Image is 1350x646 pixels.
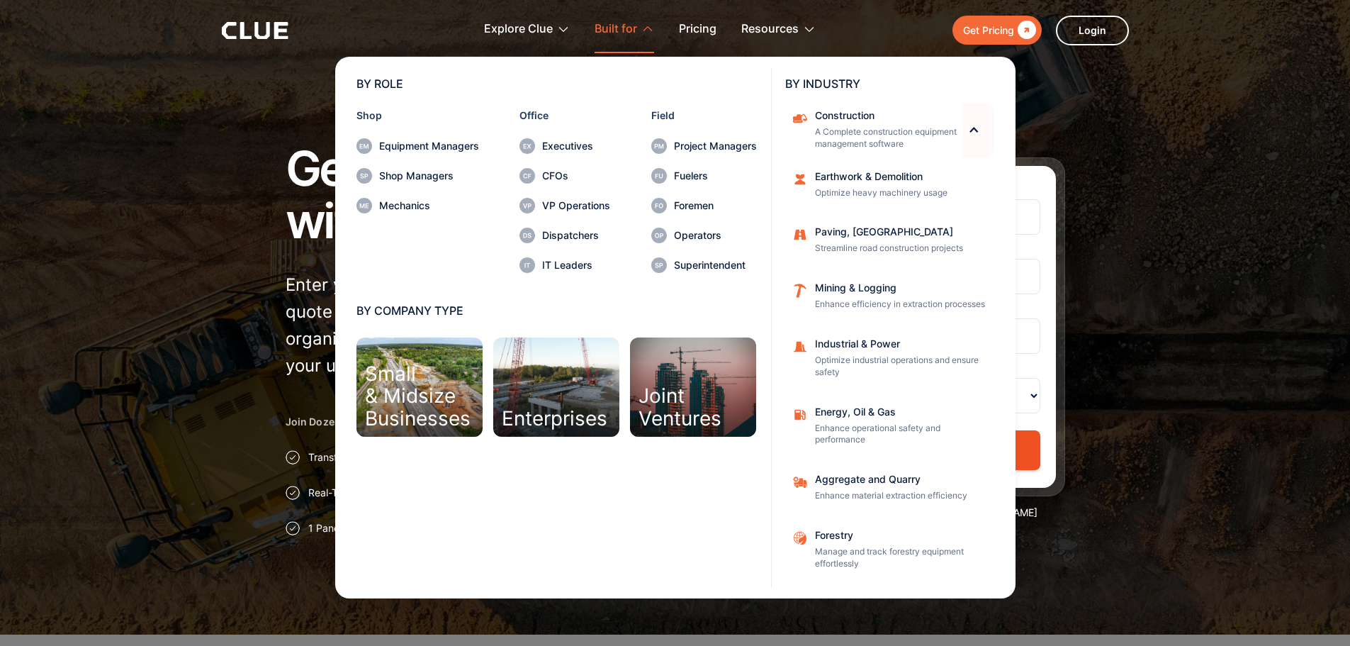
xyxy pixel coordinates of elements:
[519,111,610,121] div: Office
[792,530,808,546] img: Aggregate and Quarry
[493,338,619,437] a: Enterprises
[356,138,479,154] a: Equipment Managers
[542,201,610,211] div: VP Operations
[741,7,816,52] div: Resources
[792,407,808,423] img: fleet fuel icon
[542,141,610,151] div: Executives
[651,257,757,273] a: Superintendent
[651,228,757,243] a: Operators
[379,141,479,151] div: Equipment Managers
[815,187,985,199] p: Optimize heavy machinery usage
[674,201,757,211] div: Foremen
[356,168,479,184] a: Shop Managers
[542,171,610,181] div: CFOs
[792,339,808,355] img: Construction cone icon
[785,157,994,318] nav: ConstructionConstructionA Complete construction equipment management software
[741,7,799,52] div: Resources
[356,111,479,121] div: Shop
[815,423,985,447] p: Enhance operational safety and performance
[792,227,808,243] img: Construction road symbol
[792,474,808,490] img: Aggregate and Quarry
[379,171,479,181] div: Shop Managers
[484,7,553,52] div: Explore Clue
[785,276,994,318] a: Mining & LoggingEnhance efficiency in extraction processes
[815,490,985,502] p: Enhance material extraction efficiency
[785,104,966,157] a: ConstructionA Complete construction equipment management software
[963,21,1014,39] div: Get Pricing
[651,168,757,184] a: Fuelers
[785,332,994,386] a: Industrial & PowerOptimize industrial operations and ensure safety
[815,299,985,311] p: Enhance efficiency in extraction processes
[674,141,757,151] div: Project Managers
[815,474,985,484] div: Aggregate and Quarry
[785,78,994,89] div: BY INDUSTRY
[542,260,610,270] div: IT Leaders
[651,198,757,213] a: Foremen
[815,546,985,570] p: Manage and track forestry equipment effortlessly
[815,126,957,150] p: A Complete construction equipment management software
[679,7,716,52] a: Pricing
[674,171,757,181] div: Fuelers
[356,305,757,316] div: BY COMPANY TYPE
[792,111,808,126] img: Construction
[356,338,483,437] a: Small& MidsizeBusinesses
[815,227,985,237] div: Paving, [GEOGRAPHIC_DATA]
[792,283,808,299] img: repair relavent icon
[785,467,994,509] a: Aggregate and QuarryEnhance material extraction efficiency
[502,408,607,430] div: Enterprises
[356,198,479,213] a: Mechanics
[519,168,610,184] a: CFOs
[952,16,1042,45] a: Get Pricing
[222,53,1129,598] nav: Built for
[815,530,985,540] div: Forestry
[815,355,985,379] p: Optimize industrial operations and ensure safety
[519,228,610,243] a: Dispatchers
[785,165,994,206] a: Earthwork & DemolitionOptimize heavy machinery usage
[519,138,610,154] a: Executives
[356,78,757,89] div: BY ROLE
[630,338,756,437] a: JointVentures
[674,230,757,240] div: Operators
[651,138,757,154] a: Project Managers
[815,407,985,417] div: Energy, Oil & Gas
[484,7,570,52] div: Explore Clue
[542,230,610,240] div: Dispatchers
[815,243,985,255] p: Streamline road construction projects
[815,172,985,182] div: Earthwork & Demolition
[792,172,808,187] img: cloud image
[1056,16,1129,45] a: Login
[519,198,610,213] a: VP Operations
[785,523,994,577] a: ForestryManage and track forestry equipment effortlessly
[815,111,957,121] div: Construction
[815,283,985,293] div: Mining & Logging
[595,7,654,52] div: Built for
[785,104,994,157] div: ConstructionConstructionA Complete construction equipment management software
[1014,21,1036,39] div: 
[519,257,610,273] a: IT Leaders
[639,385,721,430] div: Joint Ventures
[674,260,757,270] div: Superintendent
[379,201,479,211] div: Mechanics
[815,339,985,349] div: Industrial & Power
[365,363,471,430] div: Small & Midsize Businesses
[785,220,994,262] a: Paving, [GEOGRAPHIC_DATA]Streamline road construction projects
[651,111,757,121] div: Field
[785,400,994,454] a: Energy, Oil & GasEnhance operational safety and performance
[595,7,637,52] div: Built for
